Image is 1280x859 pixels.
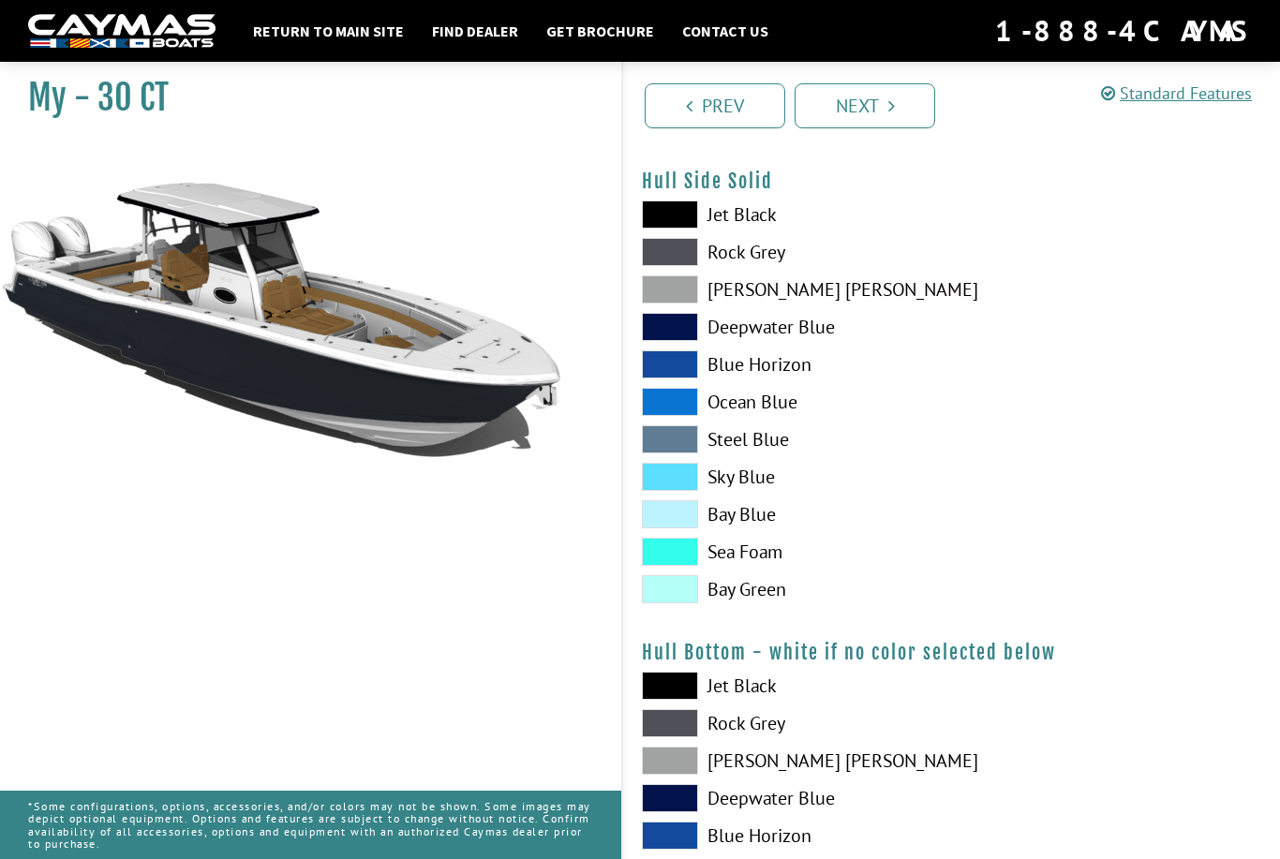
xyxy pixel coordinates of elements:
a: Find Dealer [423,19,528,43]
label: Blue Horizon [642,822,933,850]
label: Jet Black [642,200,933,229]
label: Jet Black [642,672,933,700]
label: [PERSON_NAME] [PERSON_NAME] [642,275,933,304]
label: Rock Grey [642,709,933,737]
div: 1-888-4CAYMAS [995,10,1252,52]
a: Get Brochure [537,19,663,43]
label: [PERSON_NAME] [PERSON_NAME] [642,747,933,775]
a: Prev [645,83,785,128]
a: Standard Features [1101,82,1252,104]
label: Ocean Blue [642,388,933,416]
label: Sea Foam [642,538,933,566]
a: Return to main site [244,19,413,43]
a: Contact Us [673,19,778,43]
h1: My - 30 CT [28,77,574,119]
ul: Pagination [640,81,1280,128]
label: Bay Blue [642,500,933,528]
label: Rock Grey [642,238,933,266]
img: white-logo-c9c8dbefe5ff5ceceb0f0178aa75bf4bb51f6bca0971e226c86eb53dfe498488.png [28,14,216,49]
h4: Hull Side Solid [642,170,1261,193]
label: Steel Blue [642,425,933,453]
label: Bay Green [642,575,933,603]
a: Next [795,83,935,128]
label: Blue Horizon [642,350,933,378]
label: Deepwater Blue [642,313,933,341]
p: *Some configurations, options, accessories, and/or colors may not be shown. Some images may depic... [28,791,593,859]
label: Sky Blue [642,463,933,491]
label: Deepwater Blue [642,784,933,812]
h4: Hull Bottom - white if no color selected below [642,641,1261,664]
